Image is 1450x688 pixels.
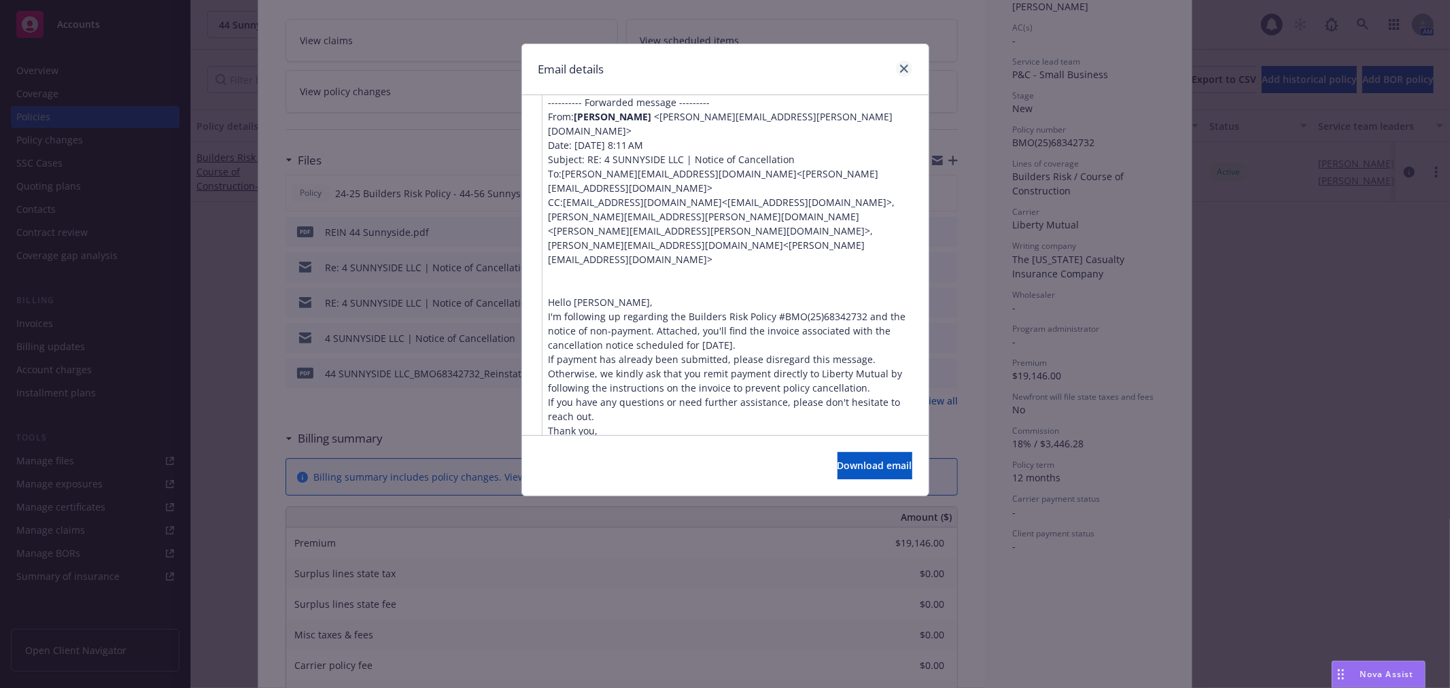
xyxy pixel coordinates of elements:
a: [PERSON_NAME][EMAIL_ADDRESS][DOMAIN_NAME] [548,167,878,194]
a: [PERSON_NAME][EMAIL_ADDRESS][PERSON_NAME][DOMAIN_NAME] [548,210,859,223]
p: If you have any questions or need further assistance, please don't hesitate to reach out. [548,395,912,424]
a: [PERSON_NAME][EMAIL_ADDRESS][PERSON_NAME][DOMAIN_NAME] [553,224,865,237]
div: ---------- Forwarded message --------- From: Date: [DATE] 8:11 AM Subject: RE: 4 SUNNYSIDE LLC | ... [548,95,912,266]
a: [EMAIL_ADDRESS][DOMAIN_NAME] [563,196,722,209]
a: [PERSON_NAME][EMAIL_ADDRESS][DOMAIN_NAME] [548,239,865,266]
div: Drag to move [1332,661,1349,687]
a: [EMAIL_ADDRESS][DOMAIN_NAME] [727,196,886,209]
a: [PERSON_NAME][EMAIL_ADDRESS][DOMAIN_NAME] [548,239,783,252]
p: I'm following up regarding the Builders Risk Policy #BMO(25)68342732 and the notice of non-paymen... [548,309,912,352]
button: Nova Assist [1332,661,1426,688]
p: If payment has already been submitted, please disregard this message. Otherwise, we kindly ask th... [548,352,912,395]
span: Nova Assist [1360,668,1414,680]
a: [PERSON_NAME][EMAIL_ADDRESS][DOMAIN_NAME] [562,167,797,180]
